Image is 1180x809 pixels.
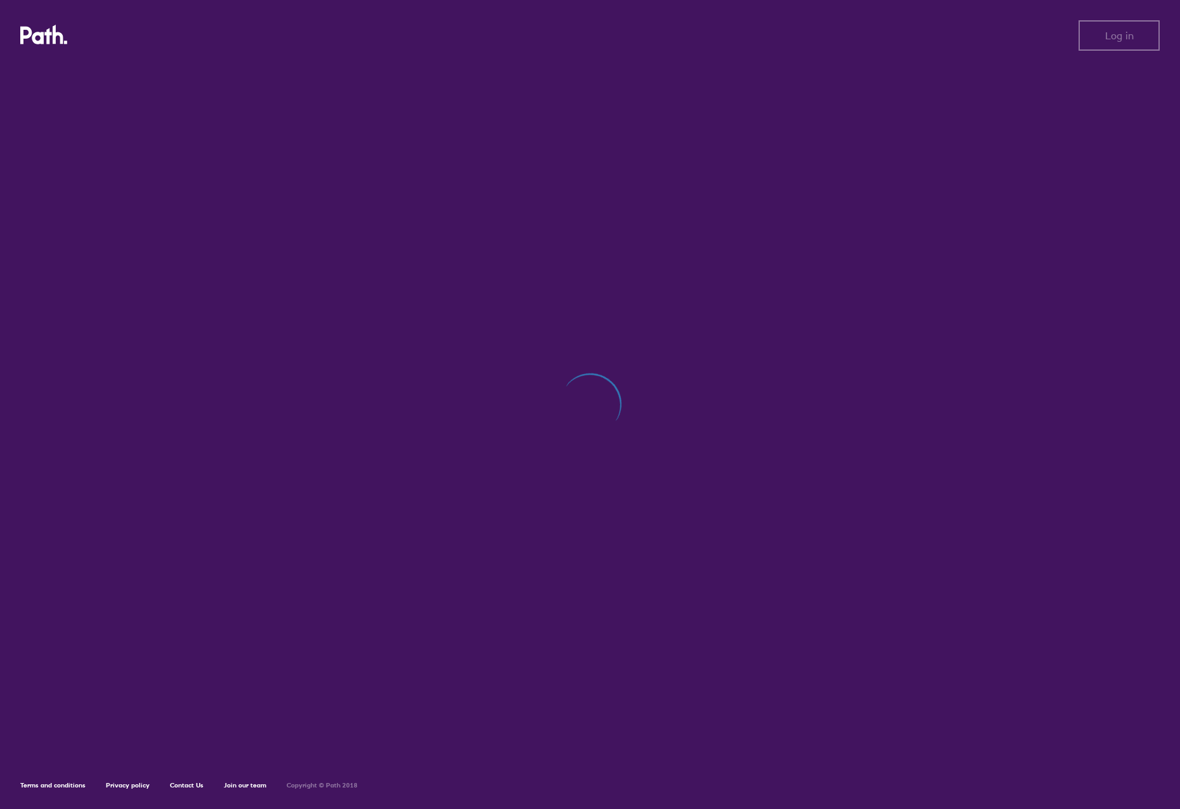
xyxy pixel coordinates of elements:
[170,781,204,789] a: Contact Us
[1079,20,1160,51] button: Log in
[20,781,86,789] a: Terms and conditions
[106,781,150,789] a: Privacy policy
[224,781,266,789] a: Join our team
[287,782,358,789] h6: Copyright © Path 2018
[1105,30,1134,41] span: Log in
